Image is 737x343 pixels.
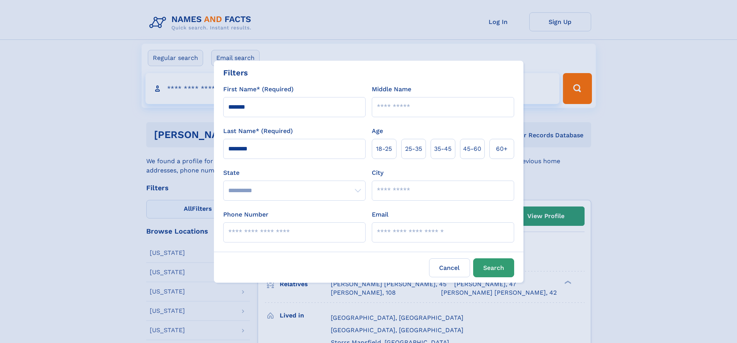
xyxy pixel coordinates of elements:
span: 18‑25 [376,144,392,154]
label: State [223,168,366,177]
span: 45‑60 [463,144,481,154]
button: Search [473,258,514,277]
div: Filters [223,67,248,78]
label: Middle Name [372,85,411,94]
span: 35‑45 [434,144,451,154]
label: Phone Number [223,210,268,219]
label: Cancel [429,258,470,277]
label: Last Name* (Required) [223,126,293,136]
label: First Name* (Required) [223,85,294,94]
span: 25‑35 [405,144,422,154]
label: Age [372,126,383,136]
span: 60+ [496,144,508,154]
label: City [372,168,383,177]
label: Email [372,210,388,219]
